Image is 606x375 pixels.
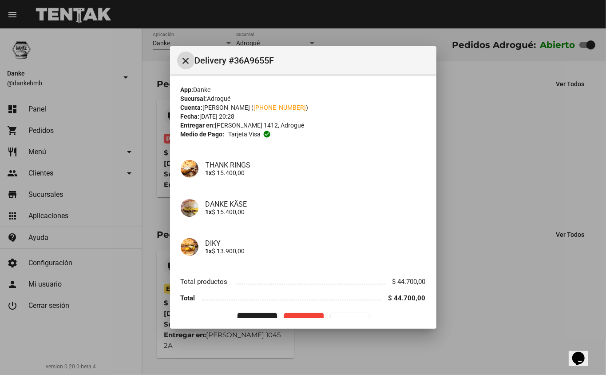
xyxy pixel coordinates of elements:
[206,200,426,208] h4: DANKE KÄSE
[181,94,426,103] div: Adrogué
[263,130,271,138] mat-icon: check_circle
[181,130,225,139] strong: Medio de Pago:
[181,113,200,120] strong: Fecha:
[331,313,369,329] button: Imprimir
[177,52,195,69] button: Cerrar
[254,104,306,111] a: [PHONE_NUMBER]
[181,112,426,121] div: [DATE] 20:28
[181,85,426,94] div: Danke
[569,339,597,366] iframe: chat widget
[206,239,426,247] h4: DIKY
[291,318,317,325] span: Cancelar
[228,130,261,139] span: Tarjeta visa
[181,238,198,256] img: ce27ce8d-8f3d-4e40-a6f9-b9a115d419fb.png
[206,208,426,215] p: $ 15.400,00
[181,95,207,102] strong: Sucursal:
[181,290,426,306] li: Total $ 44.700,00
[338,318,362,325] span: Imprimir
[206,169,426,176] p: $ 15.400,00
[181,199,198,217] img: 2b596d90-570e-4ac5-a3d8-dee56aff8087.png
[245,318,270,325] span: Procesar
[206,169,212,176] b: 1x
[181,121,426,130] div: [PERSON_NAME] 1412, Adrogué
[195,53,429,68] span: Delivery #36A9655F
[181,86,194,93] strong: App:
[206,208,212,215] b: 1x
[206,161,426,169] h4: THANK RINGS
[181,122,215,129] strong: Entregar en:
[284,313,324,329] button: Cancelar
[181,160,198,178] img: 1d3925b4-3dc7-452b-aa71-7cd7831306f0.png
[181,103,426,112] div: [PERSON_NAME] ( )
[181,56,191,66] mat-icon: Cerrar
[206,247,212,255] b: 1x
[181,104,203,111] strong: Cuenta:
[181,274,426,290] li: Total productos $ 44.700,00
[238,313,277,329] button: Procesar
[206,247,426,255] p: $ 13.900,00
